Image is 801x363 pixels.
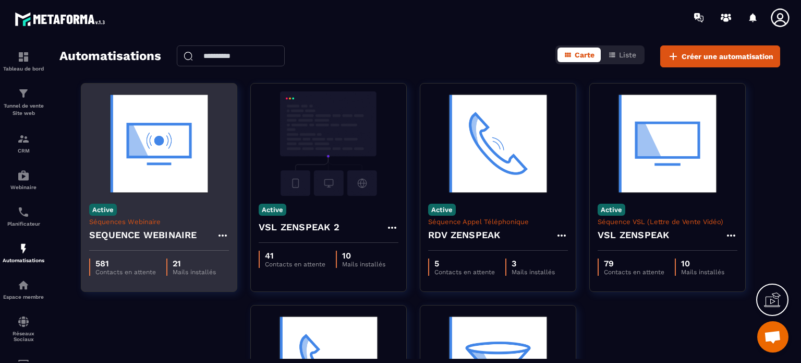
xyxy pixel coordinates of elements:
div: Ouvrir le chat [757,321,788,353]
a: automationsautomationsAutomatisations [3,235,44,271]
button: Carte [557,48,601,62]
a: formationformationCRM [3,125,44,161]
img: scheduler [17,206,30,218]
img: formation [17,87,30,100]
img: automation-background [259,91,398,196]
p: Mails installés [681,268,724,276]
p: 79 [604,259,664,268]
p: Tunnel de vente Site web [3,102,44,117]
h4: VSL ZENSPEAK [598,228,669,242]
p: Active [598,204,625,216]
img: automations [17,242,30,255]
img: automation-background [89,91,229,196]
p: 10 [342,251,385,261]
p: 10 [681,259,724,268]
img: formation [17,133,30,145]
a: formationformationTunnel de vente Site web [3,79,44,125]
p: CRM [3,148,44,154]
a: automationsautomationsWebinaire [3,161,44,198]
a: social-networksocial-networkRéseaux Sociaux [3,308,44,350]
p: 5 [434,259,495,268]
p: Webinaire [3,184,44,190]
a: formationformationTableau de bord [3,43,44,79]
h4: SEQUENCE WEBINAIRE [89,228,197,242]
button: Créer une automatisation [660,45,780,67]
p: 3 [512,259,555,268]
p: Contacts en attente [604,268,664,276]
p: Séquence VSL (Lettre de Vente Vidéo) [598,218,737,226]
img: automations [17,279,30,291]
p: Contacts en attente [95,268,156,276]
p: 41 [265,251,325,261]
img: automation-background [598,91,737,196]
p: Automatisations [3,257,44,263]
p: Contacts en attente [265,261,325,268]
p: Réseaux Sociaux [3,331,44,342]
h4: RDV ZENSPEAK [428,228,500,242]
button: Liste [602,48,642,62]
p: Planificateur [3,221,44,227]
p: Contacts en attente [434,268,495,276]
p: Active [259,204,286,216]
p: Mails installés [173,268,216,276]
p: 21 [173,259,216,268]
p: Séquences Webinaire [89,218,229,226]
h4: VSL ZENSPEAK 2 [259,220,339,235]
a: automationsautomationsEspace membre [3,271,44,308]
p: Tableau de bord [3,66,44,72]
p: Mails installés [512,268,555,276]
p: Espace membre [3,294,44,300]
p: Mails installés [342,261,385,268]
img: logo [15,9,108,29]
img: automation-background [428,91,568,196]
p: Active [89,204,117,216]
p: Séquence Appel Téléphonique [428,218,568,226]
p: Active [428,204,456,216]
span: Carte [575,51,594,59]
p: 581 [95,259,156,268]
span: Créer une automatisation [682,51,773,62]
img: social-network [17,315,30,328]
img: automations [17,169,30,182]
h2: Automatisations [59,45,161,67]
a: schedulerschedulerPlanificateur [3,198,44,235]
img: formation [17,51,30,63]
span: Liste [619,51,636,59]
